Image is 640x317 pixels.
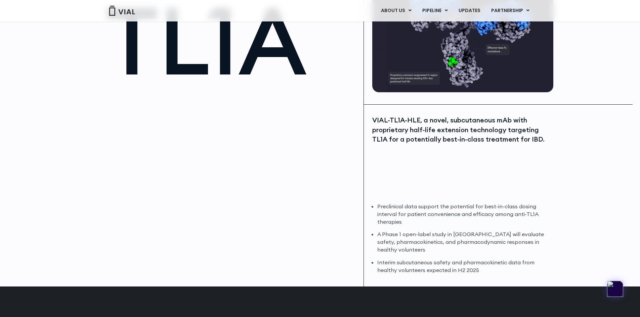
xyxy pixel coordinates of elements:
[607,281,623,297] img: app-logo.png
[377,259,552,274] li: Interim subcutaneous safety and pharmacokinetic data from healthy volunteers expected in H2 2025
[377,230,552,254] li: A Phase 1 open-label study in [GEOGRAPHIC_DATA] will evaluate safety, pharmacokinetics, and pharm...
[372,115,552,144] div: VIAL-TL1A-HLE, a novel, subcutaneous mAb with proprietary half-life extension technology targetin...
[377,203,552,226] li: Preclinical data support the potential for best-in-class dosing interval for patient convenience ...
[453,5,485,16] a: UPDATES
[109,6,135,16] img: Vial Logo
[417,5,453,16] a: PIPELINEMenu Toggle
[376,5,417,16] a: ABOUT USMenu Toggle
[486,5,535,16] a: PARTNERSHIPMenu Toggle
